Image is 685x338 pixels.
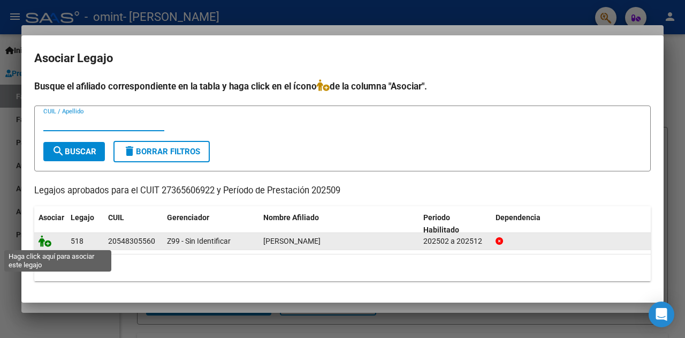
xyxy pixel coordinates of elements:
[263,213,319,222] span: Nombre Afiliado
[123,147,200,156] span: Borrar Filtros
[52,145,65,157] mat-icon: search
[167,237,231,245] span: Z99 - Sin Identificar
[108,235,155,247] div: 20548305560
[423,213,459,234] span: Periodo Habilitado
[34,48,651,69] h2: Asociar Legajo
[167,213,209,222] span: Gerenciador
[71,237,83,245] span: 518
[34,184,651,198] p: Legajos aprobados para el CUIT 27365606922 y Período de Prestación 202509
[71,213,94,222] span: Legajo
[108,213,124,222] span: CUIL
[163,206,259,242] datatable-header-cell: Gerenciador
[66,206,104,242] datatable-header-cell: Legajo
[649,302,674,327] div: Open Intercom Messenger
[491,206,651,242] datatable-header-cell: Dependencia
[52,147,96,156] span: Buscar
[104,206,163,242] datatable-header-cell: CUIL
[259,206,419,242] datatable-header-cell: Nombre Afiliado
[34,79,651,93] h4: Busque el afiliado correspondiente en la tabla y haga click en el ícono de la columna "Asociar".
[263,237,321,245] span: CABAÑA AGUSTIN
[39,213,64,222] span: Asociar
[43,142,105,161] button: Buscar
[34,254,651,281] div: 1 registros
[496,213,541,222] span: Dependencia
[423,235,487,247] div: 202502 a 202512
[34,206,66,242] datatable-header-cell: Asociar
[113,141,210,162] button: Borrar Filtros
[123,145,136,157] mat-icon: delete
[419,206,491,242] datatable-header-cell: Periodo Habilitado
